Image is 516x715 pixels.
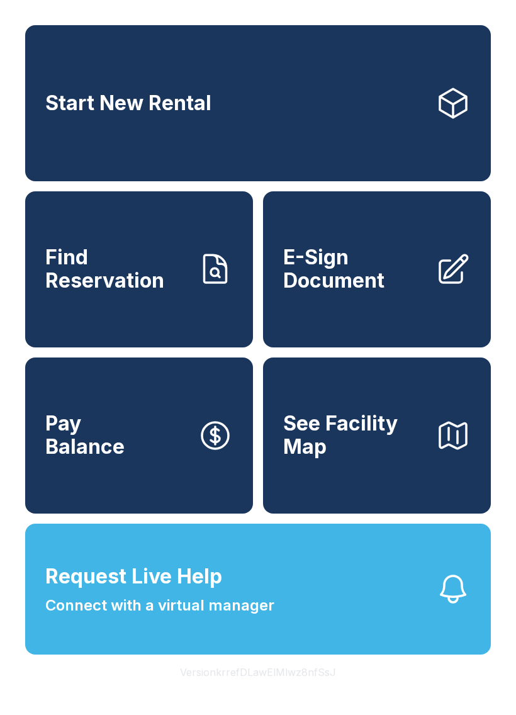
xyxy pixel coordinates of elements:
a: E-Sign Document [263,191,491,347]
span: See Facility Map [283,412,425,458]
span: Request Live Help [45,561,222,592]
a: Find Reservation [25,191,253,347]
span: Start New Rental [45,92,211,115]
span: Find Reservation [45,246,188,292]
a: Start New Rental [25,25,491,181]
button: See Facility Map [263,357,491,514]
span: E-Sign Document [283,246,425,292]
span: Pay Balance [45,412,125,458]
button: PayBalance [25,357,253,514]
button: Request Live HelpConnect with a virtual manager [25,524,491,655]
span: Connect with a virtual manager [45,594,274,617]
button: VersionkrrefDLawElMlwz8nfSsJ [170,655,346,690]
